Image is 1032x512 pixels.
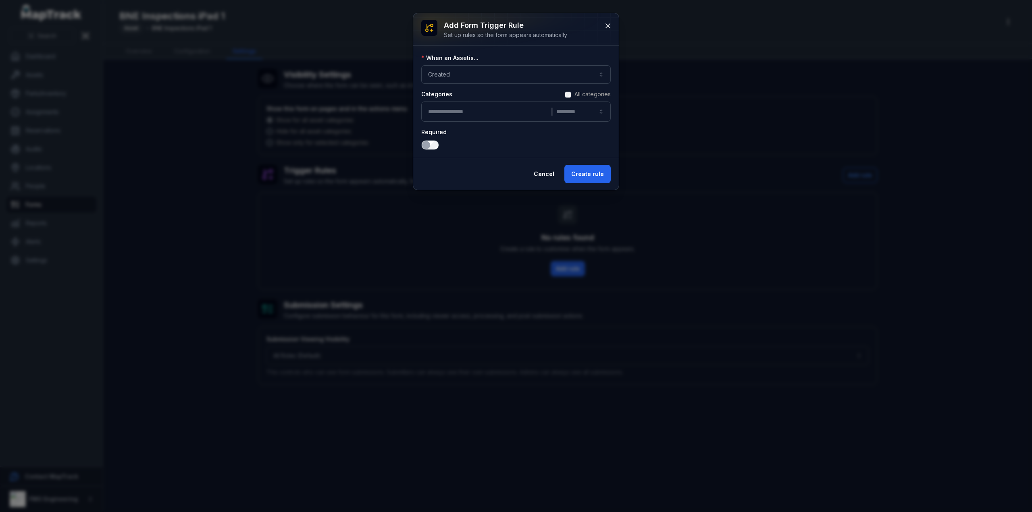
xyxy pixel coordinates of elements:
[421,54,479,62] label: When an Asset is...
[564,165,611,183] button: Create rule
[574,90,611,98] label: All categories
[421,65,611,84] button: Created
[421,128,447,136] label: Required
[421,90,452,98] label: Categories
[444,20,567,31] h3: Add form trigger rule
[444,31,567,39] div: Set up rules so the form appears automatically
[421,140,439,150] input: :rol:-form-item-label
[421,102,611,122] button: |
[527,165,561,183] button: Cancel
